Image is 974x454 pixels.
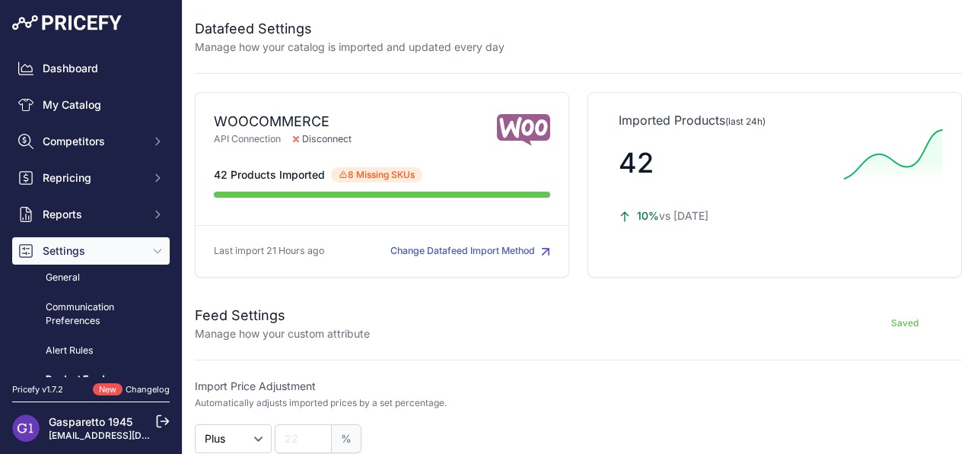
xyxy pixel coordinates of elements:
[12,55,170,82] a: Dashboard
[331,167,422,183] span: 8 Missing SKUs
[619,146,654,179] span: 42
[126,384,170,395] a: Changelog
[12,128,170,155] button: Competitors
[195,397,447,409] p: Automatically adjusts imported prices by a set percentage.
[195,305,370,326] h2: Feed Settings
[49,430,208,441] a: [EMAIL_ADDRESS][DOMAIN_NAME]
[12,201,170,228] button: Reports
[195,18,505,40] h2: Datafeed Settings
[12,265,170,291] a: General
[12,91,170,119] a: My Catalog
[214,167,325,183] span: 42 Products Imported
[390,244,550,259] button: Change Datafeed Import Method
[725,116,766,127] span: (last 24h)
[214,244,324,259] p: Last import 21 Hours ago
[281,132,364,147] span: Disconnect
[12,237,170,265] button: Settings
[12,367,170,393] a: Product Feed
[195,40,505,55] p: Manage how your catalog is imported and updated every day
[332,424,361,453] span: %
[43,134,142,149] span: Competitors
[275,424,332,453] input: 22
[43,207,142,222] span: Reports
[12,294,170,335] a: Communication Preferences
[214,132,497,147] p: API Connection
[49,415,132,428] a: Gasparetto 1945
[619,111,931,129] p: Imported Products
[195,326,370,341] p: Manage how your custom attribute
[93,383,123,396] span: New
[43,170,142,186] span: Repricing
[637,209,659,222] span: 10%
[848,311,962,335] button: Saved
[214,111,497,132] div: WOOCOMMERCE
[12,164,170,192] button: Repricing
[12,15,122,30] img: Pricefy Logo
[12,383,63,396] div: Pricefy v1.7.2
[43,243,142,259] span: Settings
[195,379,574,394] label: Import Price Adjustment
[12,338,170,364] a: Alert Rules
[619,208,832,224] p: vs [DATE]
